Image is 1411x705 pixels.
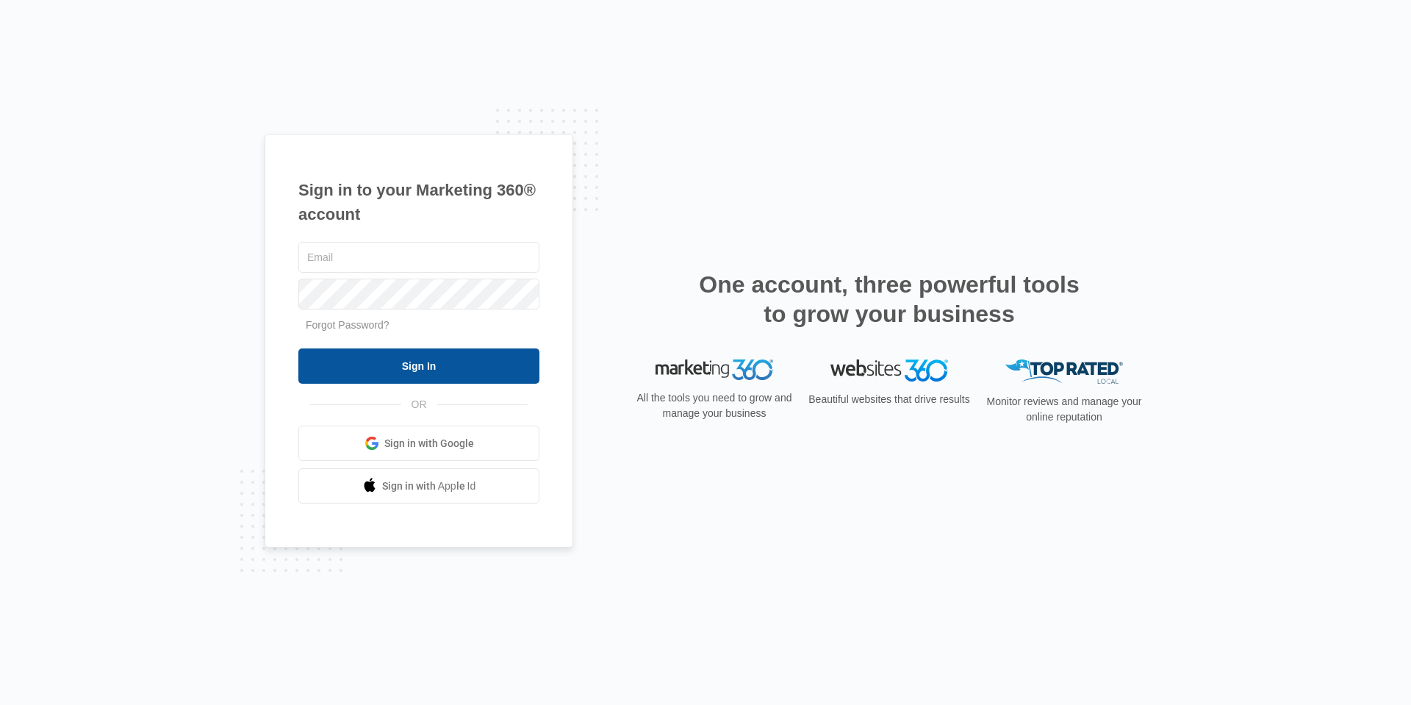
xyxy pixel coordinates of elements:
[298,348,539,384] input: Sign In
[306,319,389,331] a: Forgot Password?
[298,468,539,504] a: Sign in with Apple Id
[298,242,539,273] input: Email
[298,426,539,461] a: Sign in with Google
[401,397,437,412] span: OR
[807,392,972,407] p: Beautiful websites that drive results
[656,359,773,380] img: Marketing 360
[694,270,1084,329] h2: One account, three powerful tools to grow your business
[1005,359,1123,384] img: Top Rated Local
[382,479,476,494] span: Sign in with Apple Id
[384,436,474,451] span: Sign in with Google
[830,359,948,381] img: Websites 360
[298,178,539,226] h1: Sign in to your Marketing 360® account
[982,394,1146,425] p: Monitor reviews and manage your online reputation
[632,390,797,421] p: All the tools you need to grow and manage your business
